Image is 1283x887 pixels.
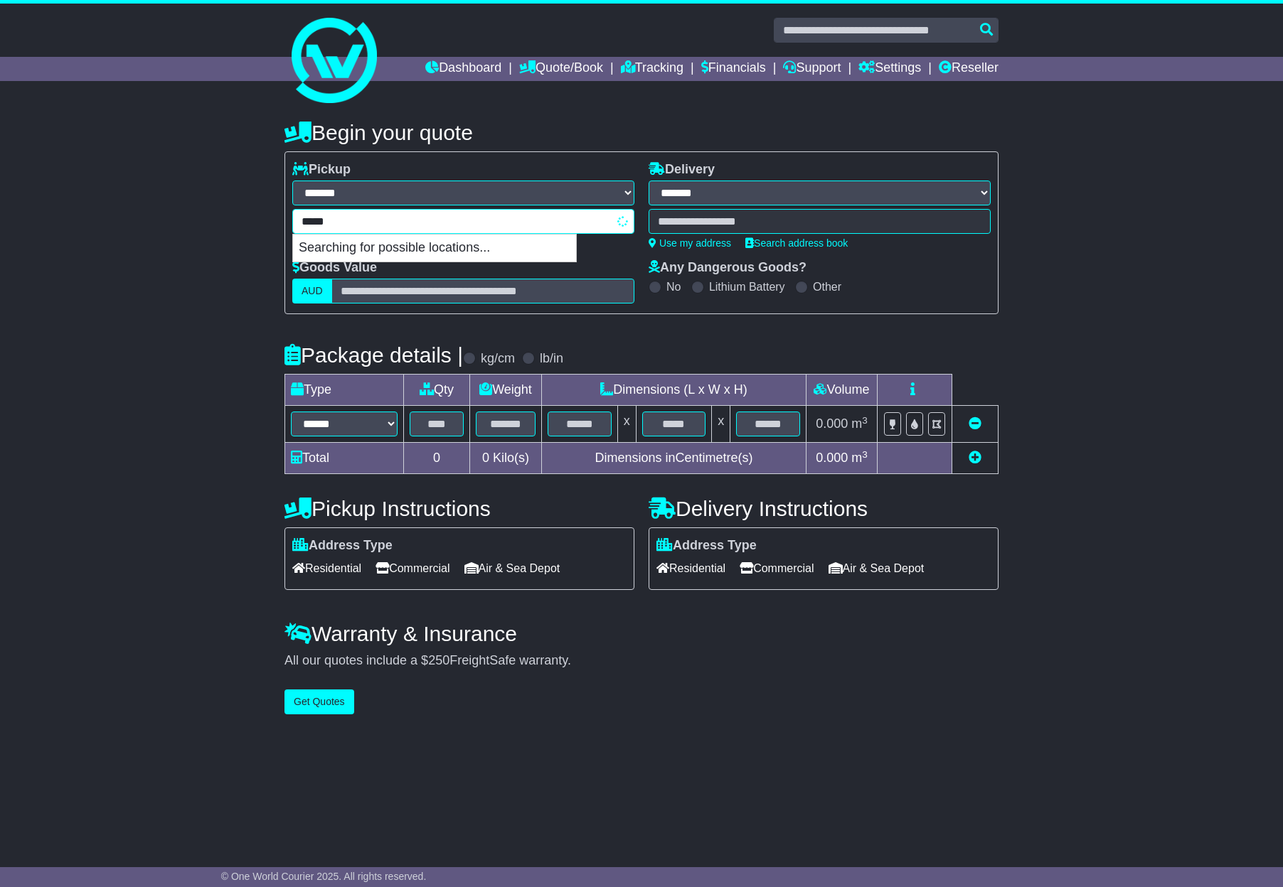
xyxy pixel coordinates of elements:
typeahead: Please provide city [292,209,634,234]
td: 0 [404,443,470,474]
span: Air & Sea Depot [829,557,925,579]
td: Dimensions in Centimetre(s) [541,443,806,474]
sup: 3 [862,449,868,460]
td: x [617,406,636,443]
td: Kilo(s) [470,443,542,474]
a: Search address book [745,237,848,249]
td: Qty [404,375,470,406]
h4: Package details | [284,343,463,367]
h4: Warranty & Insurance [284,622,999,645]
span: 250 [428,653,449,667]
a: Add new item [969,451,981,465]
label: lb/in [540,351,563,367]
label: No [666,280,681,294]
label: Goods Value [292,260,377,276]
label: kg/cm [481,351,515,367]
div: All our quotes include a $ FreightSafe warranty. [284,653,999,669]
label: Pickup [292,162,351,178]
a: Settings [858,57,921,81]
label: Any Dangerous Goods? [649,260,806,276]
a: Tracking [621,57,683,81]
span: m [851,451,868,465]
span: Commercial [740,557,814,579]
span: © One World Courier 2025. All rights reserved. [221,871,427,882]
a: Reseller [939,57,999,81]
label: Lithium Battery [709,280,785,294]
label: Other [813,280,841,294]
h4: Delivery Instructions [649,497,999,520]
span: 0.000 [816,451,848,465]
span: Residential [292,557,361,579]
td: Type [285,375,404,406]
td: Weight [470,375,542,406]
h4: Pickup Instructions [284,497,634,520]
a: Support [783,57,841,81]
a: Quote/Book [519,57,603,81]
label: AUD [292,279,332,303]
label: Delivery [649,162,715,178]
td: Volume [806,375,877,406]
label: Address Type [292,538,393,554]
span: 0.000 [816,416,848,431]
td: Dimensions (L x W x H) [541,375,806,406]
sup: 3 [862,415,868,426]
button: Get Quotes [284,689,354,714]
p: Searching for possible locations... [293,235,576,262]
a: Financials [701,57,766,81]
td: x [712,406,730,443]
span: Air & Sea Depot [464,557,560,579]
a: Use my address [649,237,731,249]
a: Dashboard [425,57,501,81]
span: 0 [482,451,489,465]
span: m [851,416,868,431]
td: Total [285,443,404,474]
span: Residential [656,557,725,579]
a: Remove this item [969,416,981,431]
label: Address Type [656,538,757,554]
h4: Begin your quote [284,121,999,144]
span: Commercial [376,557,449,579]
